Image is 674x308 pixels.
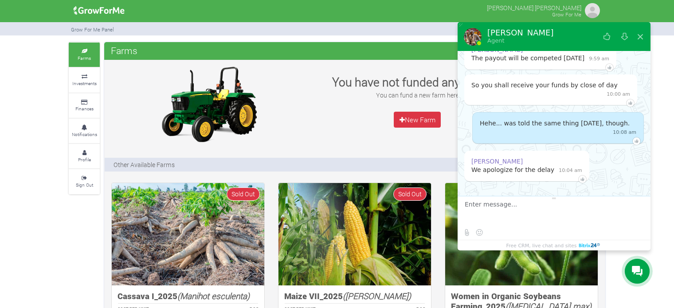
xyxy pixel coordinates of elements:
[69,169,100,194] a: Sign Out
[112,183,264,285] img: growforme image
[321,75,513,89] h3: You have not funded any Farm(s)
[69,94,100,118] a: Finances
[445,183,598,285] img: growforme image
[76,182,93,188] small: Sign Out
[487,2,581,12] p: [PERSON_NAME] [PERSON_NAME]
[343,290,411,301] i: ([PERSON_NAME])
[584,2,601,19] img: growforme image
[480,120,630,127] span: Hehe... was told the same thing [DATE], though.
[177,290,250,301] i: (Manihot esculenta)
[78,55,91,61] small: Farms
[458,51,650,67] span: The server connection is successfully established
[552,11,581,18] small: Grow For Me
[109,42,140,59] span: Farms
[321,90,513,100] p: You can fund a new farm here
[616,26,632,47] button: Download conversation history
[487,37,554,44] div: Agent
[608,128,636,136] span: 10:08 am
[506,240,602,250] a: Free CRM, live chat and sites
[393,187,427,200] span: Sold Out
[554,166,582,175] span: 10:04 am
[114,160,175,169] p: Other Available Farms
[153,64,264,144] img: growforme image
[227,187,260,200] span: Sold Out
[118,291,259,301] h5: Cassava I_2025
[394,112,441,128] a: New Farm
[69,68,100,92] a: Investments
[71,2,128,19] img: growforme image
[599,26,615,47] button: Rate our service
[471,166,554,173] span: We apologize for the delay
[72,80,97,86] small: Investments
[284,291,425,301] h5: Maize VII_2025
[69,119,100,143] a: Notifications
[71,26,114,33] small: Grow For Me Panel
[72,131,97,137] small: Notifications
[69,43,100,67] a: Farms
[461,227,472,238] label: Send file
[278,183,431,285] img: growforme image
[487,29,554,37] div: [PERSON_NAME]
[471,82,618,89] span: So you shall receive your funds by close of day
[474,227,485,238] button: Select emoticon
[471,157,523,166] div: [PERSON_NAME]
[506,240,577,250] span: Free CRM, live chat and sites
[75,105,94,112] small: Finances
[632,26,648,47] button: Close widget
[602,90,630,98] span: 10:00 am
[78,156,91,163] small: Profile
[69,144,100,168] a: Profile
